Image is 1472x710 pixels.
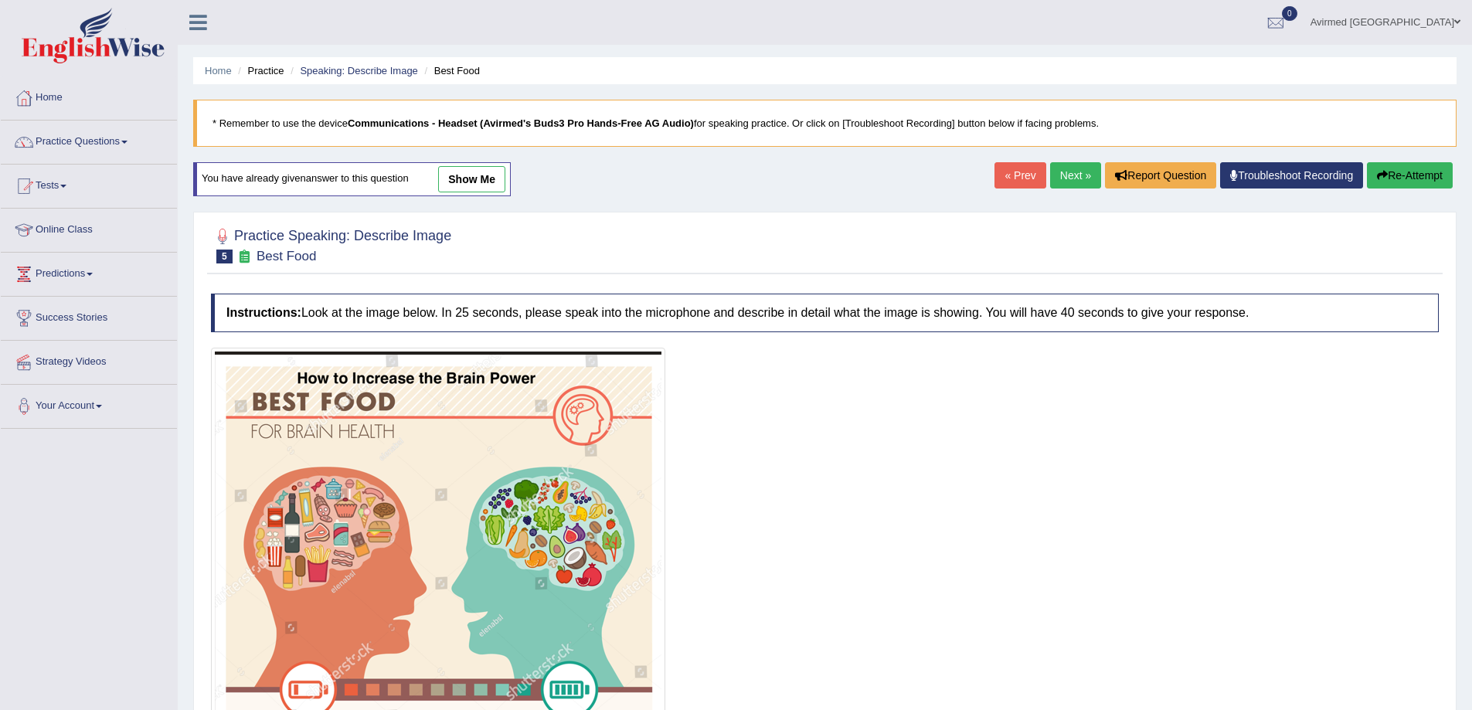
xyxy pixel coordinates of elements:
[1,297,177,335] a: Success Stories
[1367,162,1453,189] button: Re-Attempt
[348,117,694,129] b: Communications - Headset (Avirmed's Buds3 Pro Hands-Free AG Audio)
[438,166,505,192] a: show me
[994,162,1045,189] a: « Prev
[193,100,1457,147] blockquote: * Remember to use the device for speaking practice. Or click on [Troubleshoot Recording] button b...
[211,225,451,263] h2: Practice Speaking: Describe Image
[1,253,177,291] a: Predictions
[1,385,177,423] a: Your Account
[1,165,177,203] a: Tests
[257,249,317,263] small: Best Food
[1220,162,1363,189] a: Troubleshoot Recording
[1,341,177,379] a: Strategy Videos
[1,209,177,247] a: Online Class
[1,76,177,115] a: Home
[1050,162,1101,189] a: Next »
[1282,6,1297,21] span: 0
[234,63,284,78] li: Practice
[300,65,417,76] a: Speaking: Describe Image
[216,250,233,263] span: 5
[1,121,177,159] a: Practice Questions
[1105,162,1216,189] button: Report Question
[236,250,253,264] small: Exam occurring question
[226,306,301,319] b: Instructions:
[205,65,232,76] a: Home
[211,294,1439,332] h4: Look at the image below. In 25 seconds, please speak into the microphone and describe in detail w...
[420,63,480,78] li: Best Food
[193,162,511,196] div: You have already given answer to this question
